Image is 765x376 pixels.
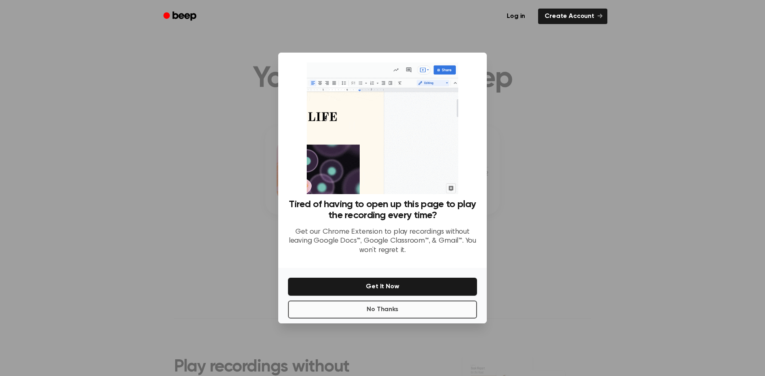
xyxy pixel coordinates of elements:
p: Get our Chrome Extension to play recordings without leaving Google Docs™, Google Classroom™, & Gm... [288,228,477,255]
button: No Thanks [288,301,477,318]
a: Beep [158,9,204,24]
a: Create Account [538,9,607,24]
button: Get It Now [288,278,477,296]
a: Log in [499,7,533,26]
h3: Tired of having to open up this page to play the recording every time? [288,199,477,221]
img: Beep extension in action [307,62,458,194]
